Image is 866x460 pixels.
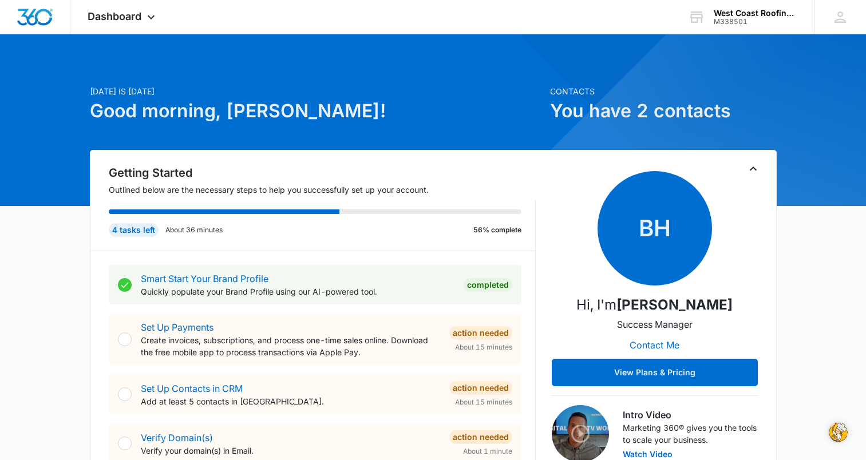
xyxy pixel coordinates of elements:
[473,225,521,235] p: 56% complete
[617,318,693,331] p: Success Manager
[552,359,758,386] button: View Plans & Pricing
[576,295,733,315] p: Hi, I'm
[141,445,440,457] p: Verify your domain(s) in Email.
[623,408,758,422] h3: Intro Video
[141,322,213,333] a: Set Up Payments
[165,225,223,235] p: About 36 minutes
[90,85,543,97] p: [DATE] is [DATE]
[90,97,543,125] h1: Good morning, [PERSON_NAME]!
[109,223,159,237] div: 4 tasks left
[449,430,512,444] div: Action Needed
[449,381,512,395] div: Action Needed
[449,326,512,340] div: Action Needed
[141,273,268,284] a: Smart Start Your Brand Profile
[616,296,733,313] strong: [PERSON_NAME]
[550,97,777,125] h1: You have 2 contacts
[141,334,440,358] p: Create invoices, subscriptions, and process one-time sales online. Download the free mobile app t...
[463,446,512,457] span: About 1 minute
[109,184,536,196] p: Outlined below are the necessary steps to help you successfully set up your account.
[141,383,243,394] a: Set Up Contacts in CRM
[598,171,712,285] span: BH
[714,18,797,26] div: account id
[464,278,512,292] div: Completed
[455,397,512,407] span: About 15 minutes
[623,450,673,458] button: Watch Video
[550,85,777,97] p: Contacts
[455,342,512,352] span: About 15 minutes
[88,10,141,22] span: Dashboard
[141,395,440,407] p: Add at least 5 contacts in [GEOGRAPHIC_DATA].
[618,331,691,359] button: Contact Me
[746,162,760,176] button: Toggle Collapse
[141,432,213,443] a: Verify Domain(s)
[623,422,758,446] p: Marketing 360® gives you the tools to scale your business.
[141,285,454,298] p: Quickly populate your Brand Profile using our AI-powered tool.
[109,164,536,181] h2: Getting Started
[714,9,797,18] div: account name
